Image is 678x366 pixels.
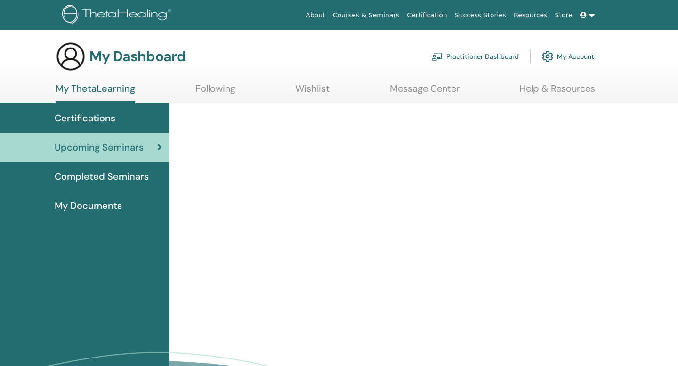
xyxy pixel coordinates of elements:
[55,140,144,154] span: Upcoming Seminars
[56,83,135,103] a: My ThetaLearning
[551,7,576,24] a: Store
[195,83,235,101] a: Following
[329,7,404,24] a: Courses & Seminars
[55,199,122,213] span: My Documents
[519,83,595,101] a: Help & Resources
[390,83,460,101] a: Message Center
[431,46,519,67] a: Practitioner Dashboard
[542,46,594,67] a: My Account
[542,48,553,64] img: cog.svg
[302,7,329,24] a: About
[451,7,510,24] a: Success Stories
[403,7,451,24] a: Certification
[55,111,115,125] span: Certifications
[431,52,443,61] img: chalkboard-teacher.svg
[510,7,551,24] a: Resources
[56,41,86,72] img: generic-user-icon.jpg
[295,83,330,101] a: Wishlist
[62,5,175,26] img: logo.png
[89,48,186,65] h3: My Dashboard
[55,169,149,183] span: Completed Seminars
